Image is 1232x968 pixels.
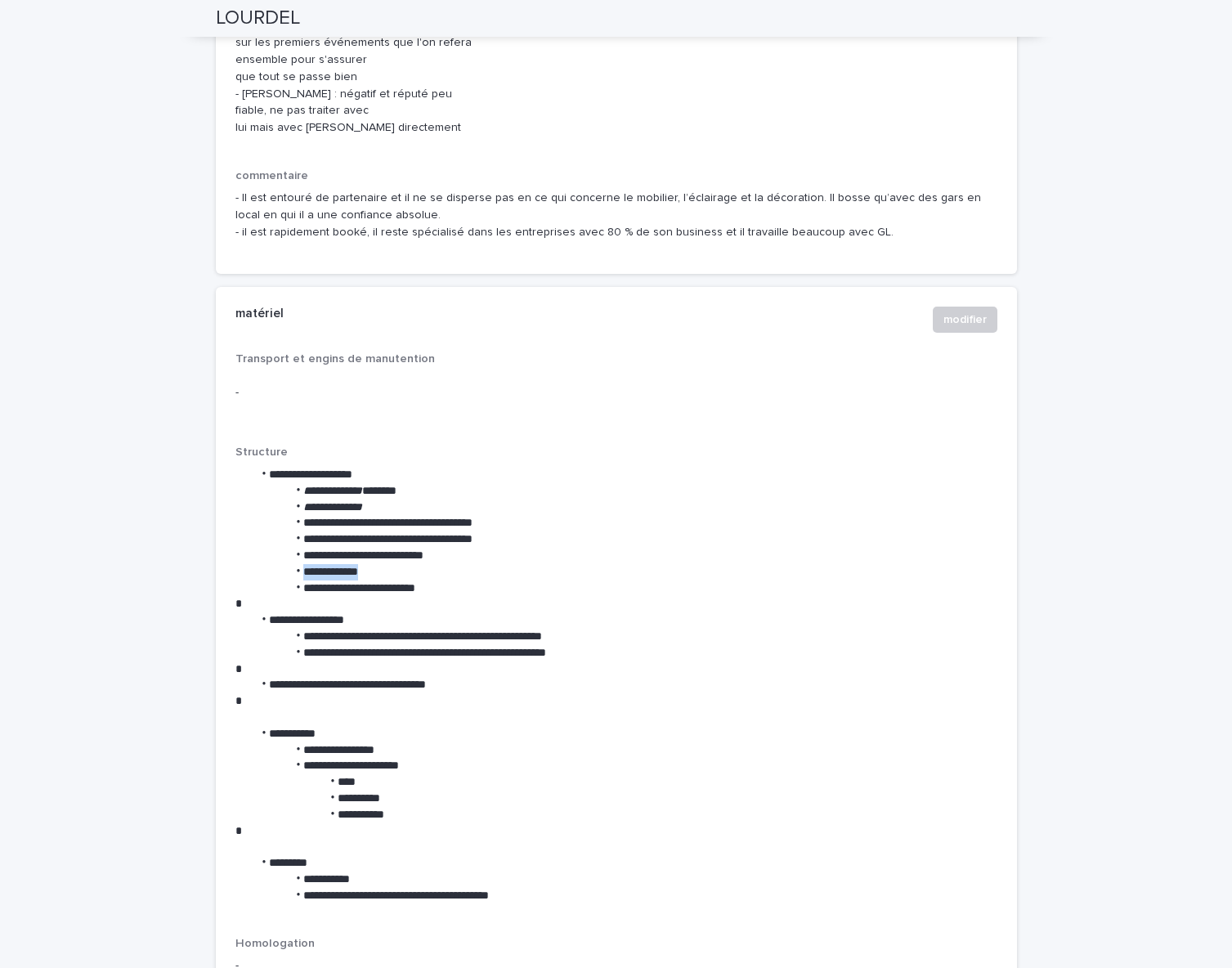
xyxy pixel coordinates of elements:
span: modifier [943,311,987,328]
p: - Quelques évents avant covid avec eux et petits soucis, être vigilant sur les premiers événement... [235,1,477,137]
span: Homologation [235,938,315,949]
h2: LOURDEL [216,7,300,30]
span: commentaire [235,170,308,181]
button: modifier [933,307,997,333]
p: - Il est entouré de partenaire et il ne se disperse pas en ce qui concerne le mobilier, l’éclaira... [235,190,997,240]
h2: matériel [235,307,284,321]
p: - [235,384,997,401]
span: Structure [235,446,288,458]
span: Transport et engins de manutention [235,353,435,365]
